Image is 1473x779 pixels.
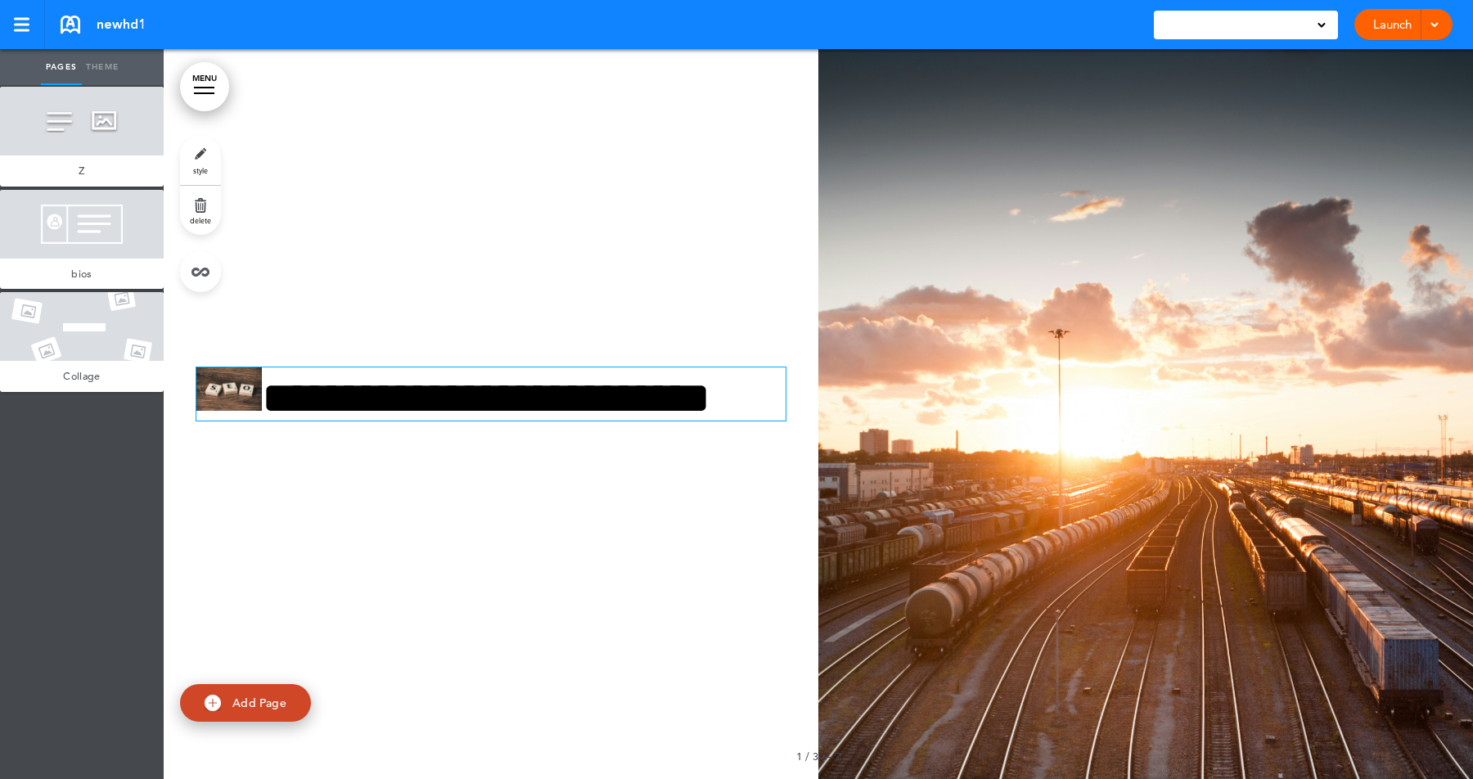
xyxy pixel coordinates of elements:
[63,369,100,383] span: Collage
[232,696,286,710] span: Add Page
[836,750,841,763] span: Z
[818,49,1473,779] img: photo-1434871619871-1f315a50efba
[180,186,221,235] a: delete
[205,695,221,711] img: add.svg
[193,165,208,175] span: style
[796,750,818,763] span: 1 / 3
[196,367,262,411] img: pexels-photo-270637.jpeg
[822,750,832,763] span: —
[82,49,123,85] a: Theme
[71,267,92,281] span: bios
[79,164,84,178] span: Z
[1367,9,1418,40] a: Launch
[41,49,82,85] a: Pages
[190,215,211,225] span: delete
[180,62,229,111] a: MENU
[180,136,221,185] a: style
[97,16,146,34] span: newhd1
[180,684,311,723] a: Add Page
